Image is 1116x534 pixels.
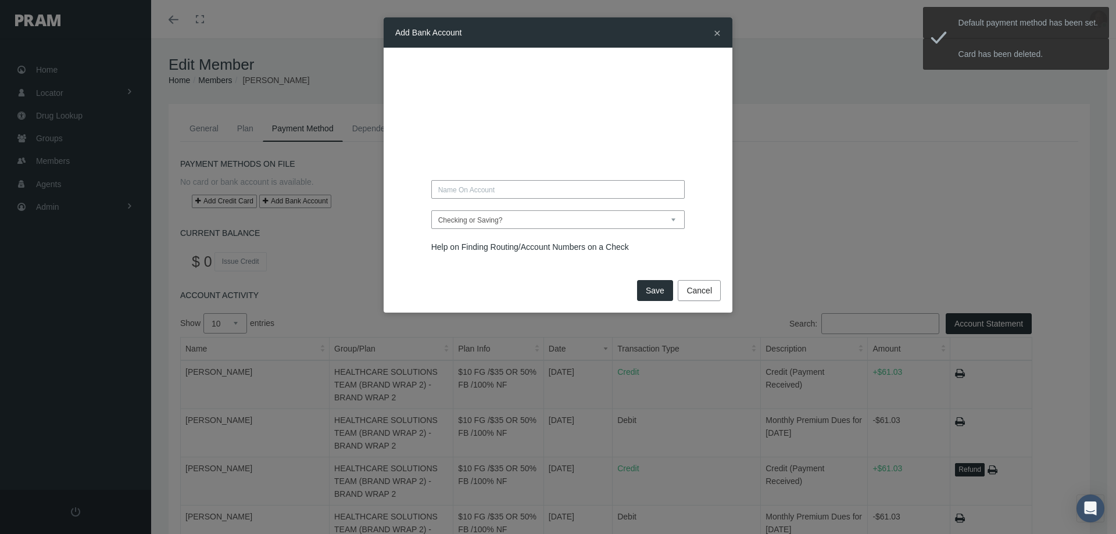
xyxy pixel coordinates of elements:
a: Help on Finding Routing/Account Numbers on a Check [431,242,629,252]
button: Close [714,27,721,39]
button: Save [637,280,673,301]
input: Name On Account [431,180,685,199]
div: Default payment method has been set. [953,8,1108,38]
div: Card has been deleted. [953,39,1108,69]
h5: Add Bank Account [395,26,462,39]
span: × [714,26,721,40]
div: Open Intercom Messenger [1076,494,1104,522]
button: Cancel [678,280,721,301]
